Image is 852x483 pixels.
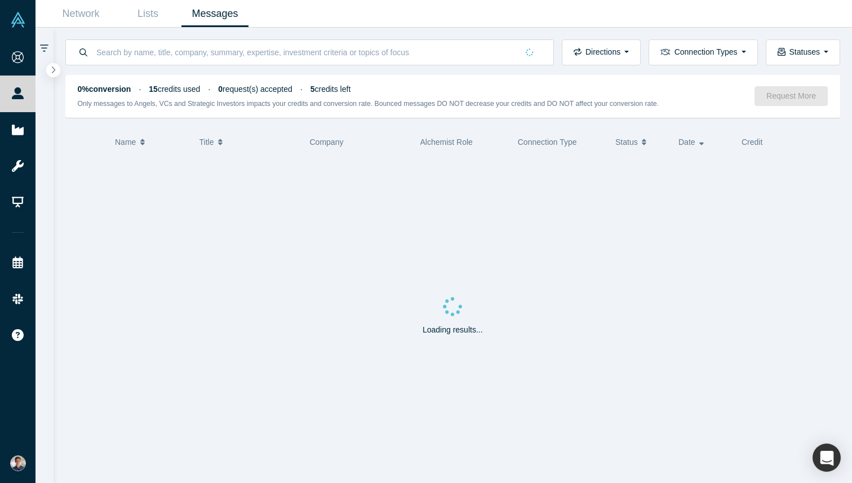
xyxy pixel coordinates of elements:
[114,1,181,27] a: Lists
[310,85,351,94] span: credits left
[78,100,659,108] small: Only messages to Angels, VCs and Strategic Investors impacts your credits and conversion rate. Bo...
[678,130,730,154] button: Date
[181,1,248,27] a: Messages
[300,85,303,94] span: ·
[615,130,667,154] button: Status
[562,39,641,65] button: Directions
[420,138,473,147] span: Alchemist Role
[310,85,315,94] strong: 5
[149,85,200,94] span: credits used
[518,138,577,147] span: Connection Type
[218,85,292,94] span: request(s) accepted
[10,455,26,471] img: Andres Meiners's Account
[10,12,26,28] img: Alchemist Vault Logo
[766,39,840,65] button: Statuses
[742,138,762,147] span: Credit
[199,130,214,154] span: Title
[115,130,136,154] span: Name
[218,85,223,94] strong: 0
[47,1,114,27] a: Network
[115,130,188,154] button: Name
[649,39,757,65] button: Connection Types
[678,130,695,154] span: Date
[199,130,298,154] button: Title
[149,85,158,94] strong: 15
[208,85,210,94] span: ·
[310,138,344,147] span: Company
[95,39,518,65] input: Search by name, title, company, summary, expertise, investment criteria or topics of focus
[615,130,638,154] span: Status
[423,324,483,336] p: Loading results...
[139,85,141,94] span: ·
[78,85,131,94] strong: 0% conversion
